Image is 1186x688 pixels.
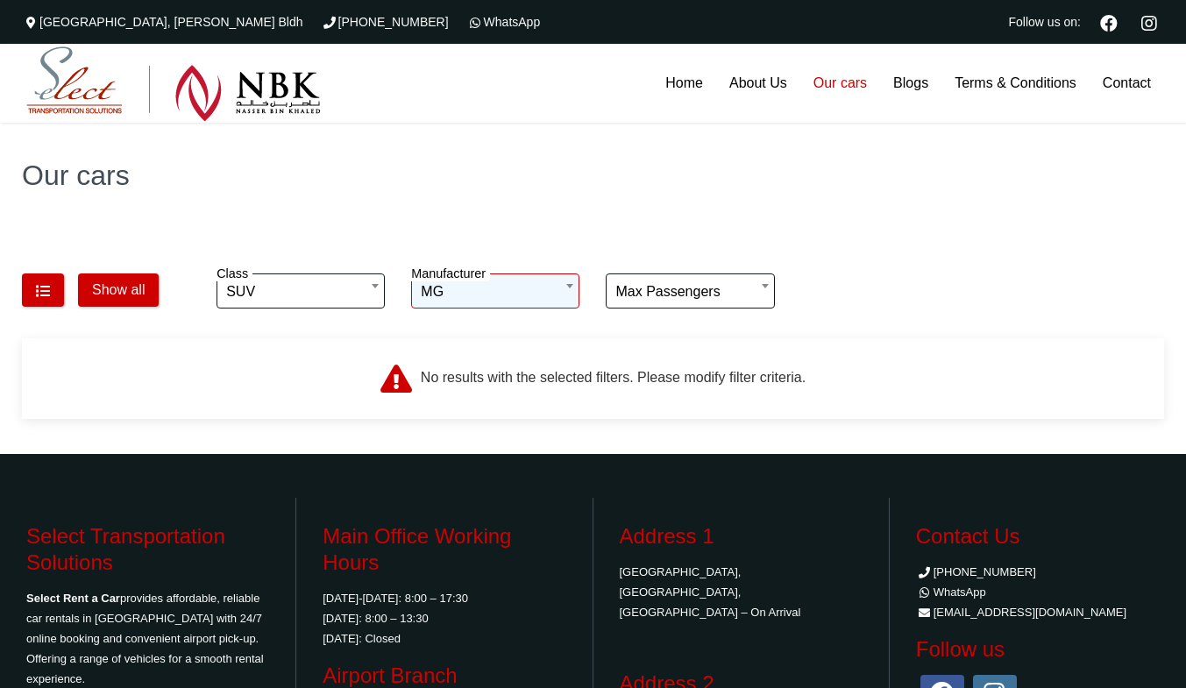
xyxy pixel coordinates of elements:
label: Manufacturer [411,266,490,281]
span: Max passengers [615,274,764,309]
a: Facebook [1093,12,1125,32]
p: [DATE]-[DATE]: 8:00 – 17:30 [DATE]: 8:00 – 13:30 [DATE]: Closed [323,588,565,649]
span: Max passengers [606,273,774,309]
span: MG [411,273,579,309]
a: [PHONE_NUMBER] [321,15,449,29]
div: No results with the selected filters. Please modify filter criteria. [22,338,1164,419]
a: Blogs [880,44,941,123]
a: Our cars [800,44,880,123]
li: [EMAIL_ADDRESS][DOMAIN_NAME] [916,602,1160,622]
button: Show all [78,273,159,307]
h3: Follow us [916,636,1160,663]
a: About Us [716,44,800,123]
span: MG [421,274,570,309]
span: SUV [217,273,385,309]
a: Contact [1090,44,1164,123]
a: Home [652,44,716,123]
h1: Our cars [22,161,1164,189]
h3: Main Office Working Hours [323,523,565,576]
a: [GEOGRAPHIC_DATA], [GEOGRAPHIC_DATA], [GEOGRAPHIC_DATA] – On Arrival [620,565,801,619]
a: Instagram [1133,12,1164,32]
a: WhatsApp [916,585,986,599]
a: WhatsApp [466,15,541,29]
img: Select Rent a Car [26,46,321,122]
h3: Contact Us [916,523,1160,550]
h3: Select Transportation Solutions [26,523,269,576]
strong: Select Rent a Car [26,592,120,605]
label: Class [217,266,252,281]
a: Terms & Conditions [941,44,1090,123]
span: SUV [226,274,375,309]
h3: Address 1 [620,523,863,550]
a: [PHONE_NUMBER] [916,565,1036,578]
